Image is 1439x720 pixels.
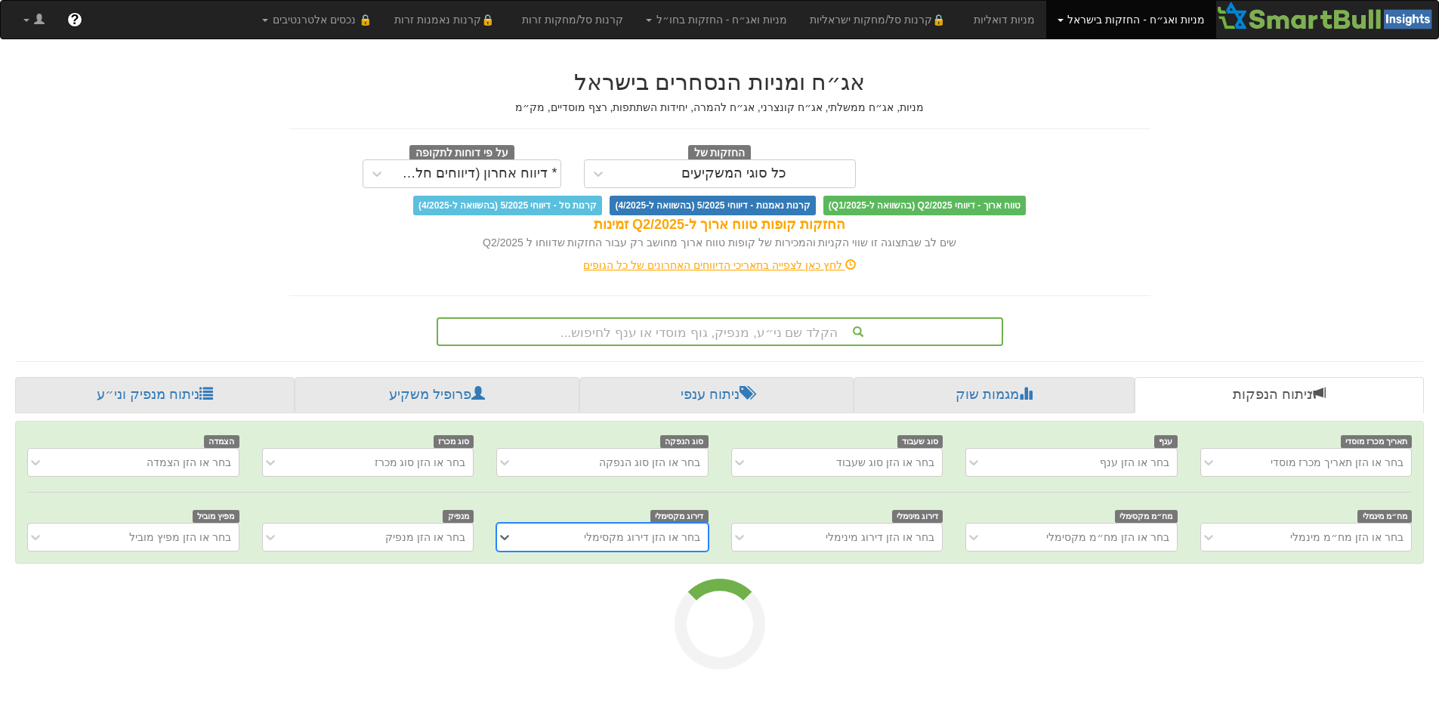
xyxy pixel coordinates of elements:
span: הצמדה [204,435,239,448]
span: על פי דוחות לתקופה [409,145,514,162]
div: בחר או הזן סוג שעבוד [836,455,934,470]
a: מגמות שוק [854,377,1134,413]
span: טווח ארוך - דיווחי Q2/2025 (בהשוואה ל-Q1/2025) [823,196,1026,215]
span: החזקות של [688,145,752,162]
div: בחר או הזן מפיץ מוביל [129,530,231,545]
span: סוג מכרז [434,435,474,448]
span: סוג הנפקה [660,435,709,448]
div: בחר או הזן דירוג מקסימלי [584,530,700,545]
span: ענף [1154,435,1178,448]
div: החזקות קופות טווח ארוך ל-Q2/2025 זמינות [289,215,1150,235]
span: דירוג מינימלי [892,510,943,523]
span: קרנות נאמנות - דיווחי 5/2025 (בהשוואה ל-4/2025) [610,196,815,215]
div: לחץ כאן לצפייה בתאריכי הדיווחים האחרונים של כל הגופים [278,258,1162,273]
span: מפיץ מוביל [193,510,239,523]
span: קרנות סל - דיווחי 5/2025 (בהשוואה ל-4/2025) [413,196,602,215]
div: בחר או הזן מח״מ מינמלי [1290,530,1403,545]
h5: מניות, אג״ח ממשלתי, אג״ח קונצרני, אג״ח להמרה, יחידות השתתפות, רצף מוסדיים, מק״מ [289,102,1150,113]
a: מניות ואג״ח - החזקות בחו״ל [635,1,798,39]
a: מניות דואליות [962,1,1046,39]
a: מניות ואג״ח - החזקות בישראל [1046,1,1216,39]
a: ניתוח מנפיק וני״ע [15,377,295,413]
span: מח״מ מינמלי [1357,510,1412,523]
div: בחר או הזן סוג הנפקה [599,455,700,470]
span: מנפיק [443,510,474,523]
div: שים לב שבתצוגה זו שווי הקניות והמכירות של קופות טווח ארוך מחושב רק עבור החזקות שדווחו ל Q2/2025 [289,235,1150,250]
span: סוג שעבוד [897,435,943,448]
div: הקלד שם ני״ע, מנפיק, גוף מוסדי או ענף לחיפוש... [438,319,1002,345]
div: בחר או הזן מנפיק [385,530,465,545]
div: בחר או הזן הצמדה [147,455,231,470]
div: בחר או הזן דירוג מינימלי [826,530,934,545]
a: ניתוח ענפי [579,377,854,413]
a: ? [56,1,94,39]
a: קרנות סל/מחקות זרות [511,1,635,39]
span: דירוג מקסימלי [650,510,709,523]
a: ניתוח הנפקות [1135,377,1424,413]
span: ? [70,12,79,27]
a: 🔒 נכסים אלטרנטיבים [251,1,383,39]
div: בחר או הזן מח״מ מקסימלי [1046,530,1169,545]
div: בחר או הזן תאריך מכרז מוסדי [1271,455,1403,470]
a: 🔒קרנות סל/מחקות ישראליות [798,1,962,39]
h2: אג״ח ומניות הנסחרים בישראל [289,70,1150,94]
div: בחר או הזן סוג מכרז [375,455,466,470]
span: תאריך מכרז מוסדי [1341,435,1412,448]
div: כל סוגי המשקיעים [681,166,786,181]
a: 🔒קרנות נאמנות זרות [383,1,511,39]
a: פרופיל משקיע [295,377,579,413]
div: בחר או הזן ענף [1100,455,1169,470]
div: * דיווח אחרון (דיווחים חלקיים) [394,166,557,181]
img: Smartbull [1216,1,1438,31]
span: מח״מ מקסימלי [1115,510,1178,523]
